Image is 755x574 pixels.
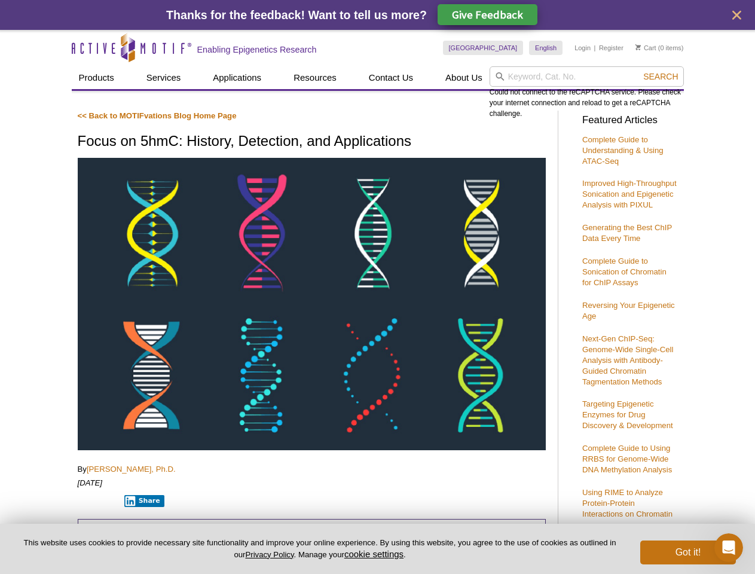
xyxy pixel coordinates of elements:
a: Complete Guide to Sonication of Chromatin for ChIP Assays [582,257,667,287]
p: This website uses cookies to provide necessary site functionality and improve your online experie... [19,538,620,560]
iframe: Intercom live chat [714,533,743,562]
button: Search [640,71,681,82]
p: By [78,464,546,475]
a: About Us [438,66,490,89]
a: << Back to MOTIFvations Blog Home Page [78,111,237,120]
input: Keyword, Cat. No. [490,66,684,87]
div: Could not connect to the reCAPTCHA service. Please check your internet connection and reload to g... [490,66,684,119]
a: Improved High-Throughput Sonication and Epigenetic Analysis with PIXUL [582,179,677,209]
button: close [729,8,744,23]
img: Your Cart [635,44,641,50]
a: Targeting Epigenetic Enzymes for Drug Discovery & Development [582,399,673,430]
em: [DATE] [78,478,103,487]
a: Applications [206,66,268,89]
a: Using RIME to Analyze Protein-Protein Interactions on Chromatin [582,488,673,518]
li: | [594,41,596,55]
h1: Focus on 5hmC: History, Detection, and Applications [78,133,546,151]
a: Complete Guide to Understanding & Using ATAC-Seq [582,135,664,166]
a: Services [139,66,188,89]
iframe: X Post Button [78,494,117,506]
a: Privacy Policy [245,550,294,559]
a: Reversing Your Epigenetic Age [582,301,675,320]
button: Share [124,495,164,507]
button: cookie settings [344,549,404,559]
a: Products [72,66,121,89]
img: DNA Strands [78,158,546,451]
a: Complete Guide to Using RRBS for Genome-Wide DNA Methylation Analysis [582,444,672,474]
a: Resources [286,66,344,89]
h3: Featured Articles [582,115,678,126]
a: [PERSON_NAME], Ph.D. [87,465,176,474]
a: Register [599,44,623,52]
h2: Enabling Epigenetics Research [197,44,317,55]
a: Login [574,44,591,52]
a: Generating the Best ChIP Data Every Time [582,223,672,243]
span: Search [643,72,678,81]
a: English [529,41,563,55]
a: [GEOGRAPHIC_DATA] [443,41,524,55]
span: Thanks for the feedback! Want to tell us more? [166,8,427,22]
li: (0 items) [635,41,684,55]
a: Next-Gen ChIP-Seq: Genome-Wide Single-Cell Analysis with Antibody-Guided Chromatin Tagmentation M... [582,334,673,386]
span: Give Feedback [452,8,523,22]
a: Contact Us [362,66,420,89]
button: Got it! [640,541,736,564]
a: Cart [635,44,656,52]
